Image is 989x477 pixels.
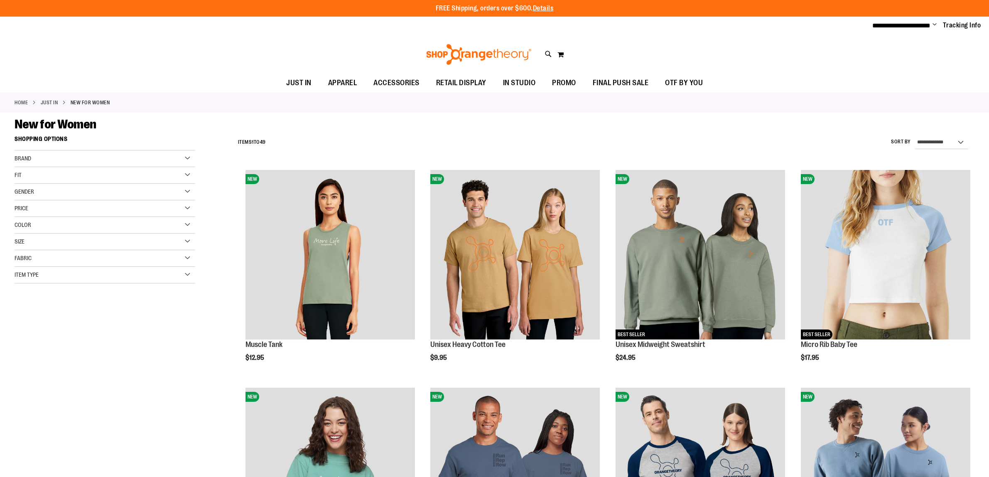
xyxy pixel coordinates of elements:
span: NEW [801,174,815,184]
a: APPAREL [320,74,366,93]
span: PROMO [552,74,576,92]
a: IN STUDIO [495,74,544,93]
span: ACCESSORIES [373,74,420,92]
span: $17.95 [801,354,820,361]
span: NEW [430,392,444,402]
a: JUST IN [278,74,320,92]
span: NEW [430,174,444,184]
img: Micro Rib Baby Tee [801,170,970,339]
a: OTF BY YOU [657,74,711,93]
div: product [426,166,604,383]
span: Color [15,221,31,228]
button: Account menu [933,21,937,30]
div: product [241,166,419,383]
span: 1 [252,139,254,145]
img: Shop Orangetheory [425,44,533,65]
p: FREE Shipping, orders over $600. [436,4,554,13]
a: Muscle Tank [245,340,282,349]
span: NEW [801,392,815,402]
a: Home [15,99,28,106]
span: $24.95 [616,354,637,361]
span: Gender [15,188,34,195]
span: Size [15,238,25,245]
span: IN STUDIO [503,74,536,92]
span: Price [15,205,28,211]
a: Unisex Heavy Cotton Tee [430,340,506,349]
span: NEW [245,174,259,184]
a: FINAL PUSH SALE [584,74,657,93]
span: OTF BY YOU [665,74,703,92]
a: Micro Rib Baby Tee [801,340,857,349]
div: product [797,166,974,383]
a: JUST IN [41,99,58,106]
span: 49 [260,139,266,145]
span: $12.95 [245,354,265,361]
span: APPAREL [328,74,357,92]
span: NEW [616,392,629,402]
span: BEST SELLER [801,329,832,339]
h2: Items to [238,136,266,149]
strong: Shopping Options [15,132,195,150]
a: Muscle TankNEW [245,170,415,341]
a: Unisex Midweight Sweatshirt [616,340,705,349]
span: Item Type [15,271,39,278]
a: Unisex Midweight SweatshirtNEWBEST SELLER [616,170,785,341]
span: Fabric [15,255,32,261]
a: Tracking Info [943,21,981,30]
a: Unisex Heavy Cotton TeeNEW [430,170,600,341]
span: BEST SELLER [616,329,647,339]
img: Muscle Tank [245,170,415,339]
a: Details [533,5,554,12]
span: Brand [15,155,31,162]
div: product [611,166,789,383]
a: PROMO [544,74,584,93]
img: Unisex Midweight Sweatshirt [616,170,785,339]
span: RETAIL DISPLAY [436,74,486,92]
img: Unisex Heavy Cotton Tee [430,170,600,339]
a: ACCESSORIES [365,74,428,93]
span: JUST IN [286,74,312,92]
span: NEW [616,174,629,184]
span: NEW [245,392,259,402]
span: FINAL PUSH SALE [593,74,649,92]
a: Micro Rib Baby TeeNEWBEST SELLER [801,170,970,341]
span: $9.95 [430,354,448,361]
strong: New for Women [71,99,110,106]
a: RETAIL DISPLAY [428,74,495,93]
span: New for Women [15,117,96,131]
span: Fit [15,172,22,178]
label: Sort By [891,138,911,145]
